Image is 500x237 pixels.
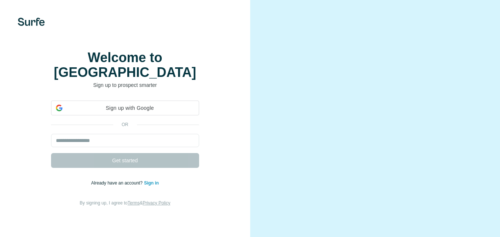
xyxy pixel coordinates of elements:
span: Sign up with Google [66,104,194,112]
a: Sign in [144,180,159,186]
img: Surfe's logo [18,18,45,26]
p: or [113,121,137,128]
a: Privacy Policy [142,200,170,206]
span: By signing up, I agree to & [80,200,170,206]
a: Terms [128,200,140,206]
span: Already have an account? [91,180,144,186]
h1: Welcome to [GEOGRAPHIC_DATA] [51,50,199,80]
div: Sign up with Google [51,101,199,115]
p: Sign up to prospect smarter [51,81,199,89]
